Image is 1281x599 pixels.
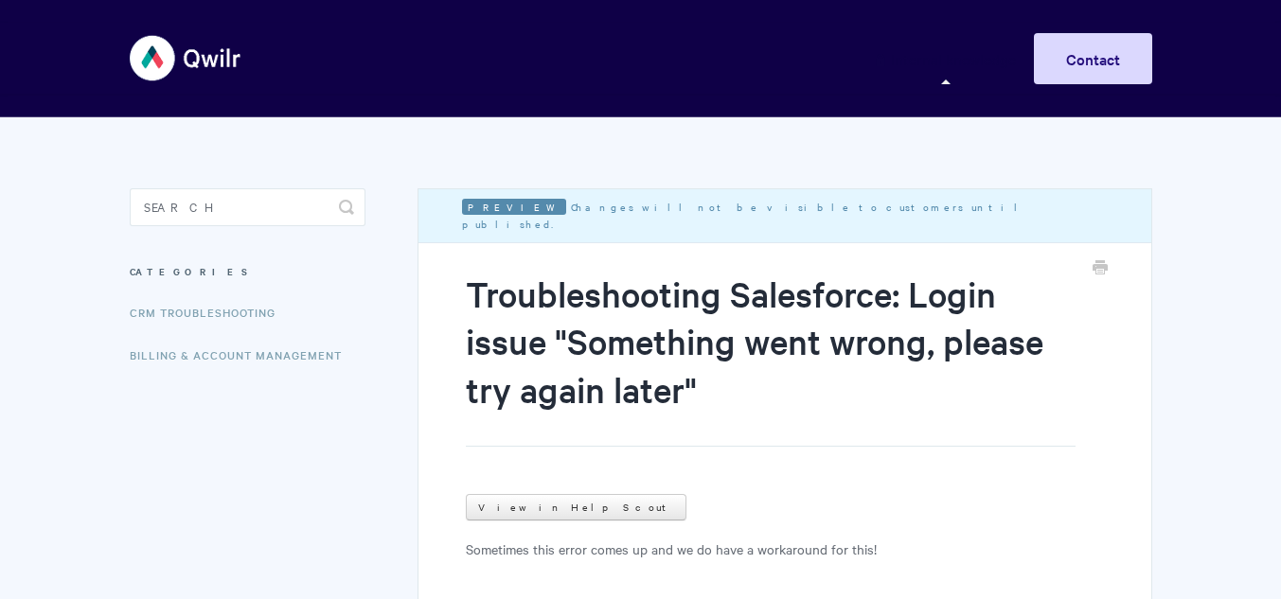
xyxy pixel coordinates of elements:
img: Qwilr Help Center [130,23,242,94]
input: Search [130,188,365,226]
h3: Categories [130,255,365,289]
a: CRM Troubleshooting [130,293,290,331]
p: Sometimes this error comes up and we do have a workaround for this! [466,537,1103,560]
a: Contact [1034,33,1152,84]
div: Changes will not be visible to customers until published. [418,189,1150,243]
em: Preview [462,199,566,215]
a: Print this Article [1093,258,1108,279]
a: View in Help Scout [466,494,686,520]
h1: Troubleshooting Salesforce: Login issue "Something went wrong, please try again later" [466,270,1075,447]
a: Internal knowledge [859,33,1030,84]
a: Billing & Account Management [130,336,356,374]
